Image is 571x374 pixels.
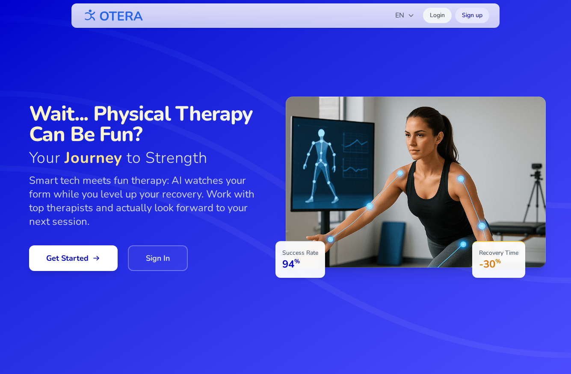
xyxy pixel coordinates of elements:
[395,10,414,21] span: EN
[282,249,318,257] p: Success Rate
[390,7,420,24] button: EN
[455,8,489,23] a: Sign up
[423,8,452,23] a: Login
[29,150,269,167] span: Your to Strength
[29,174,269,228] p: Smart tech meets fun therapy: AI watches your form while you level up your recovery. Work with to...
[128,245,188,271] a: Sign In
[282,257,318,271] p: 94
[29,103,269,144] span: Wait... Physical Therapy Can Be Fun?
[29,245,118,271] a: Get Started
[46,252,101,264] span: Get Started
[82,6,143,25] img: OTERA logo
[65,147,122,168] span: Journey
